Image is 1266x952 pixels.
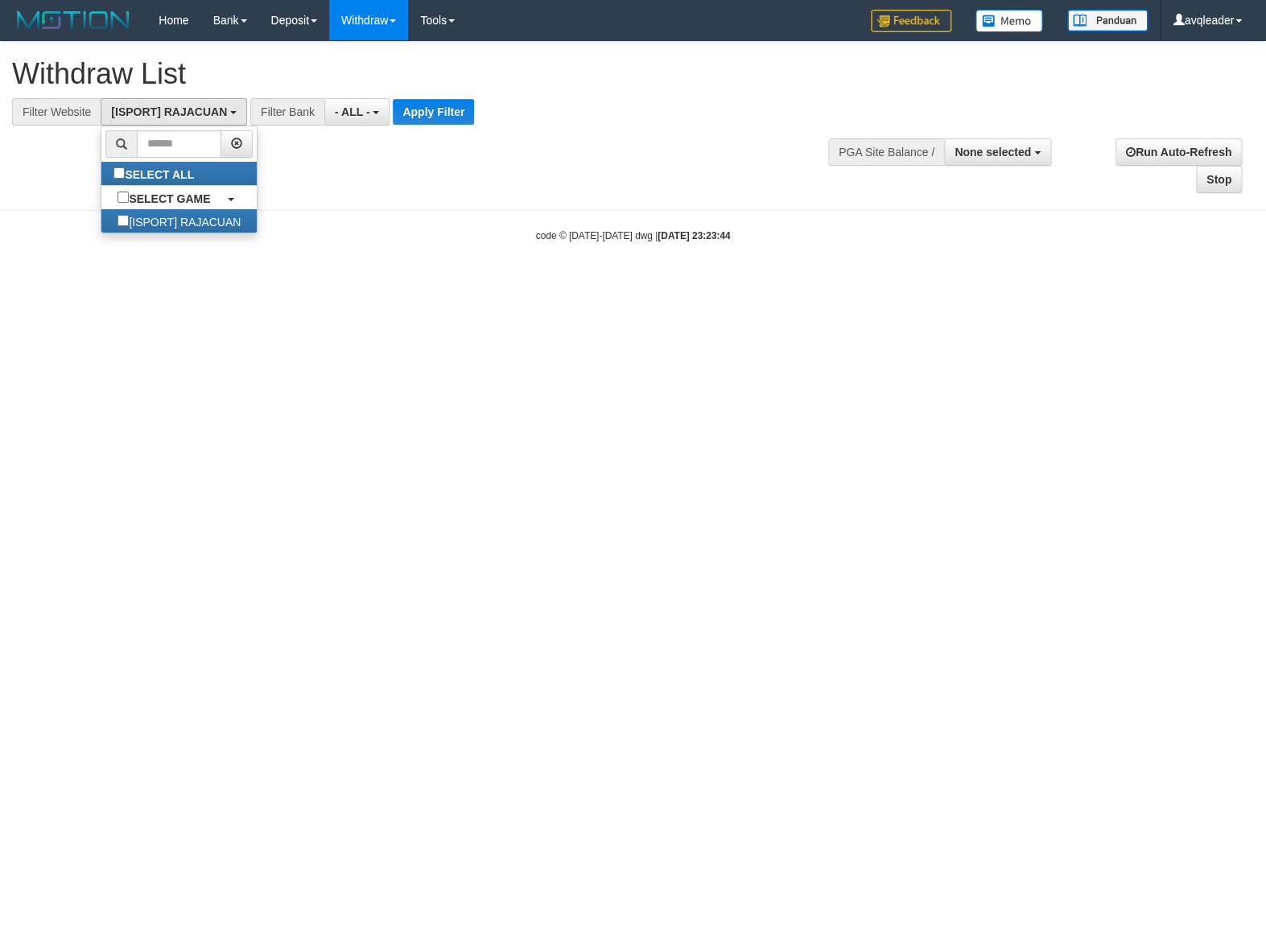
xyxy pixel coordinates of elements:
img: MOTION_logo.png [12,8,134,32]
input: SELECT GAME [118,192,129,203]
img: panduan.png [1067,10,1148,31]
a: Stop [1196,166,1242,193]
input: [ISPORT] RAJACUAN [118,215,129,226]
span: None selected [955,146,1031,159]
div: PGA Site Balance / [828,138,944,166]
div: Filter Bank [250,98,324,126]
strong: [DATE] 23:23:44 [658,230,730,241]
img: Button%20Memo.svg [975,10,1043,32]
h1: Withdraw List [12,58,828,90]
button: [ISPORT] RAJACUAN [101,98,247,126]
button: Apply Filter [393,99,474,125]
input: SELECT ALL [113,167,125,179]
span: - ALL - [335,105,370,118]
label: SELECT ALL [101,162,210,185]
small: code © [DATE]-[DATE] dwg | [536,230,731,241]
a: Run Auto-Refresh [1115,138,1242,166]
span: [ISPORT] RAJACUAN [111,105,227,118]
b: SELECT GAME [129,192,210,205]
button: - ALL - [324,98,390,126]
a: SELECT GAME [101,186,257,209]
div: Filter Website [12,98,101,126]
label: [ISPORT] RAJACUAN [101,209,257,233]
img: Feedback.jpg [871,10,951,32]
button: None selected [944,138,1051,166]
